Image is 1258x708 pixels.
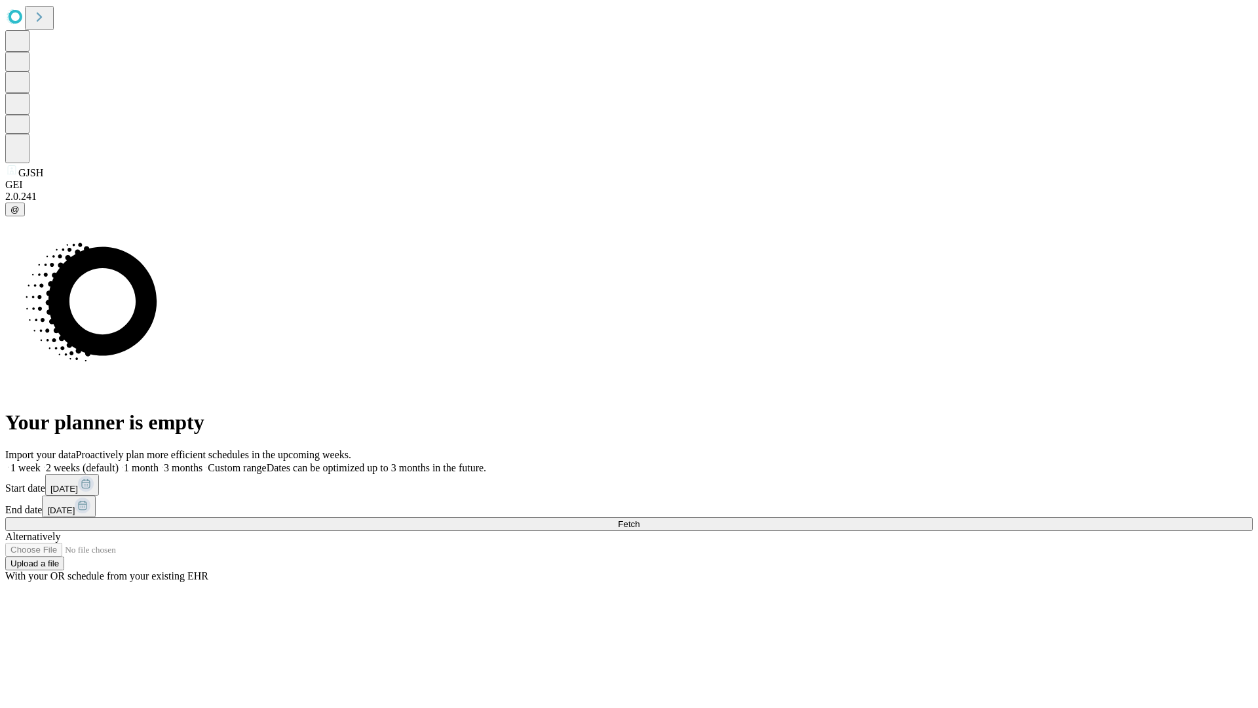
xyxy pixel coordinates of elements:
span: Proactively plan more efficient schedules in the upcoming weeks. [76,449,351,460]
button: Upload a file [5,557,64,570]
div: Start date [5,474,1253,496]
span: With your OR schedule from your existing EHR [5,570,208,581]
span: Dates can be optimized up to 3 months in the future. [267,462,486,473]
span: Custom range [208,462,266,473]
span: 1 week [10,462,41,473]
span: GJSH [18,167,43,178]
span: @ [10,205,20,214]
button: Fetch [5,517,1253,531]
span: [DATE] [47,505,75,515]
div: 2.0.241 [5,191,1253,203]
span: Fetch [618,519,639,529]
button: [DATE] [45,474,99,496]
span: Import your data [5,449,76,460]
button: @ [5,203,25,216]
span: Alternatively [5,531,60,542]
h1: Your planner is empty [5,410,1253,435]
button: [DATE] [42,496,96,517]
span: [DATE] [50,484,78,494]
span: 3 months [164,462,202,473]
div: GEI [5,179,1253,191]
div: End date [5,496,1253,517]
span: 2 weeks (default) [46,462,119,473]
span: 1 month [124,462,159,473]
